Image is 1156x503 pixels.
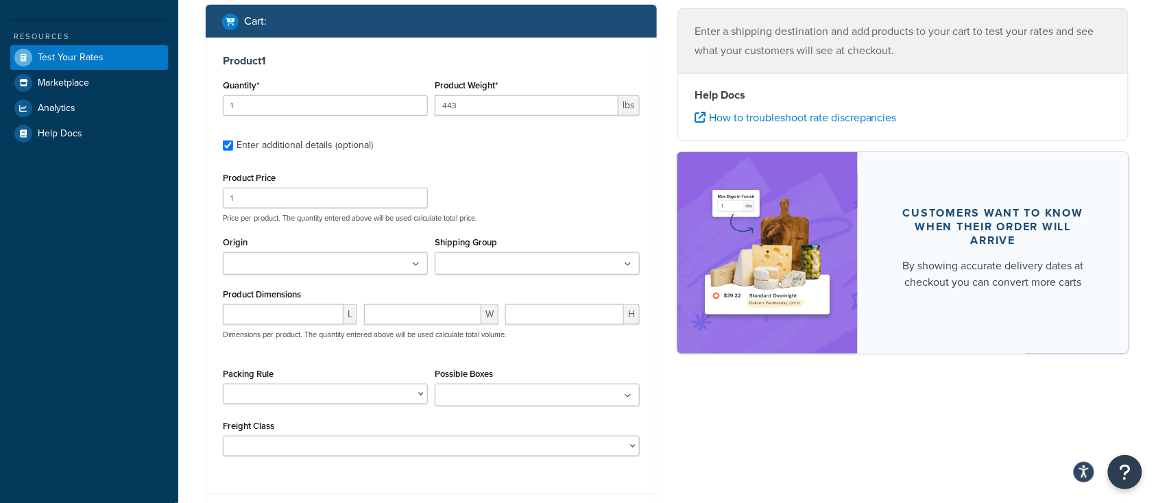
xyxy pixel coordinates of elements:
[618,95,640,116] span: lbs
[435,237,497,247] label: Shipping Group
[223,289,301,299] label: Product Dimensions
[695,110,897,125] a: How to troubleshoot rate discrepancies
[435,369,493,379] label: Possible Boxes
[10,71,168,95] a: Marketplace
[481,304,498,325] span: W
[223,237,248,247] label: Origin
[10,45,168,70] a: Test Your Rates
[698,173,837,333] img: feature-image-ddt-36eae7f7280da8017bfb280eaccd9c446f90b1fe08728e4019434db127062ab4.png
[223,140,233,151] input: Enter additional details (optional)
[244,15,267,27] h2: Cart :
[435,80,498,90] label: Product Weight*
[435,95,618,116] input: 0.00
[219,330,507,339] p: Dimensions per product. The quantity entered above will be used calculate total volume.
[38,103,75,114] span: Analytics
[223,80,259,90] label: Quantity*
[237,136,373,155] div: Enter additional details (optional)
[695,22,1111,60] p: Enter a shipping destination and add products to your cart to test your rates and see what your c...
[891,258,1096,291] div: By showing accurate delivery dates at checkout you can convert more carts
[695,87,1111,103] h4: Help Docs
[10,31,168,42] div: Resources
[38,52,104,64] span: Test Your Rates
[223,173,276,183] label: Product Price
[38,128,82,140] span: Help Docs
[38,77,89,89] span: Marketplace
[223,421,274,431] label: Freight Class
[223,95,428,116] input: 0.0
[344,304,357,325] span: L
[223,369,274,379] label: Packing Rule
[10,96,168,121] a: Analytics
[1108,455,1142,489] button: Open Resource Center
[10,121,168,146] a: Help Docs
[891,206,1096,247] div: Customers want to know when their order will arrive
[223,54,640,68] h3: Product 1
[219,213,643,223] p: Price per product. The quantity entered above will be used calculate total price.
[624,304,640,325] span: H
